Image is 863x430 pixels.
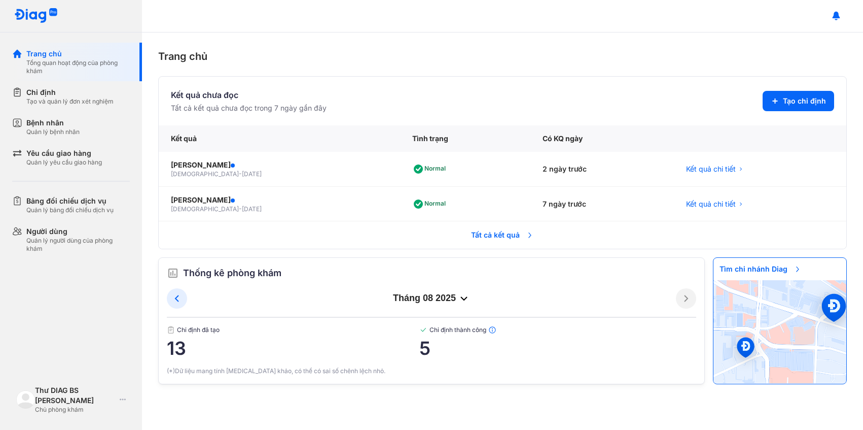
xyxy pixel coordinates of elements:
[465,224,540,246] span: Tất cả kết quả
[419,338,696,358] span: 5
[239,170,242,178] span: -
[183,266,281,280] span: Thống kê phòng khám
[171,170,239,178] span: [DEMOGRAPHIC_DATA]
[783,96,826,106] span: Tạo chỉ định
[158,49,847,64] div: Trang chủ
[488,326,496,334] img: info.7e716105.svg
[763,91,834,111] button: Tạo chỉ định
[26,128,80,136] div: Quản lý bệnh nhân
[530,125,674,152] div: Có KQ ngày
[239,205,242,213] span: -
[167,267,179,279] img: order.5a6da16c.svg
[171,103,327,113] div: Tất cả kết quả chưa đọc trong 7 ngày gần đây
[26,59,130,75] div: Tổng quan hoạt động của phòng khám
[419,326,696,334] span: Chỉ định thành công
[26,87,114,97] div: Chỉ định
[167,326,175,334] img: document.50c4cfd0.svg
[530,152,674,187] div: 2 ngày trước
[26,148,102,158] div: Yêu cầu giao hàng
[26,206,114,214] div: Quản lý bảng đối chiếu dịch vụ
[26,237,130,253] div: Quản lý người dùng của phòng khám
[26,118,80,128] div: Bệnh nhân
[171,160,388,170] div: [PERSON_NAME]
[171,205,239,213] span: [DEMOGRAPHIC_DATA]
[26,226,130,237] div: Người dùng
[412,196,450,212] div: Normal
[26,97,114,106] div: Tạo và quản lý đơn xét nghiệm
[530,187,674,222] div: 7 ngày trước
[35,406,116,414] div: Chủ phòng khám
[242,170,262,178] span: [DATE]
[26,158,102,167] div: Quản lý yêu cầu giao hàng
[171,89,327,101] div: Kết quả chưa đọc
[713,258,808,280] span: Tìm chi nhánh Diag
[167,326,419,334] span: Chỉ định đã tạo
[400,125,530,152] div: Tình trạng
[686,164,736,174] span: Kết quả chi tiết
[419,326,427,334] img: checked-green.01cc79e0.svg
[242,205,262,213] span: [DATE]
[167,338,419,358] span: 13
[159,125,400,152] div: Kết quả
[26,49,130,59] div: Trang chủ
[16,390,35,409] img: logo
[686,199,736,209] span: Kết quả chi tiết
[26,196,114,206] div: Bảng đối chiếu dịch vụ
[171,195,388,205] div: [PERSON_NAME]
[35,385,116,406] div: Thư DIAG BS [PERSON_NAME]
[187,292,676,305] div: tháng 08 2025
[167,367,696,376] div: (*)Dữ liệu mang tính [MEDICAL_DATA] khảo, có thể có sai số chênh lệch nhỏ.
[14,8,58,24] img: logo
[412,161,450,177] div: Normal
